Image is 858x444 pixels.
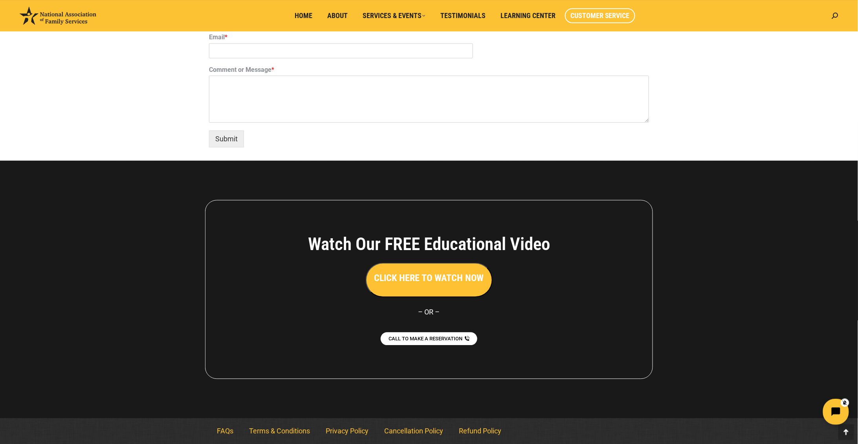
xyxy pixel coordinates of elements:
label: Comment or Message [209,66,649,75]
a: Refund Policy [451,422,509,440]
span: About [327,11,348,20]
a: Privacy Policy [318,422,376,440]
span: Home [295,11,312,20]
nav: Menu [209,422,649,440]
a: Home [289,8,318,23]
iframe: Tidio Chat [719,393,854,430]
h3: CLICK HERE TO WATCH NOW [374,272,484,285]
a: Terms & Conditions [241,422,318,440]
label: Email [209,34,649,42]
span: Services & Events [363,11,425,20]
a: Cancellation Policy [376,422,451,440]
a: Learning Center [495,8,561,23]
button: Submit [209,131,244,148]
button: CLICK HERE TO WATCH NOW [366,263,493,298]
a: FAQs [209,422,241,440]
span: Customer Service [570,11,630,20]
a: CLICK HERE TO WATCH NOW [366,275,493,283]
a: Customer Service [565,8,635,23]
a: CALL TO MAKE A RESERVATION [381,333,477,345]
span: CALL TO MAKE A RESERVATION [389,336,462,342]
span: Testimonials [440,11,486,20]
span: Learning Center [500,11,555,20]
span: – OR – [418,308,440,316]
img: National Association of Family Services [20,7,96,25]
a: About [322,8,353,23]
a: Testimonials [435,8,491,23]
h4: Watch Our FREE Educational Video [264,234,594,255]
